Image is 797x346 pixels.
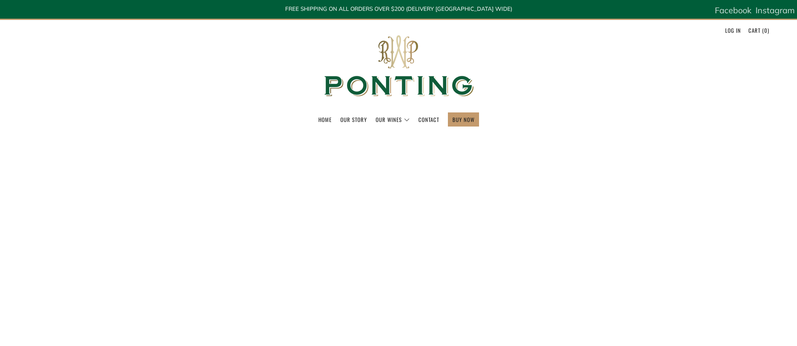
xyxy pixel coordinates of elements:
[318,113,332,126] a: Home
[715,5,751,15] span: Facebook
[764,26,768,34] span: 0
[755,2,795,19] a: Instagram
[725,24,741,37] a: Log in
[376,113,410,126] a: Our Wines
[340,113,367,126] a: Our Story
[748,24,769,37] a: Cart (0)
[315,20,482,112] img: Ponting Wines
[452,113,474,126] a: BUY NOW
[755,5,795,15] span: Instagram
[418,113,439,126] a: Contact
[715,2,751,19] a: Facebook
